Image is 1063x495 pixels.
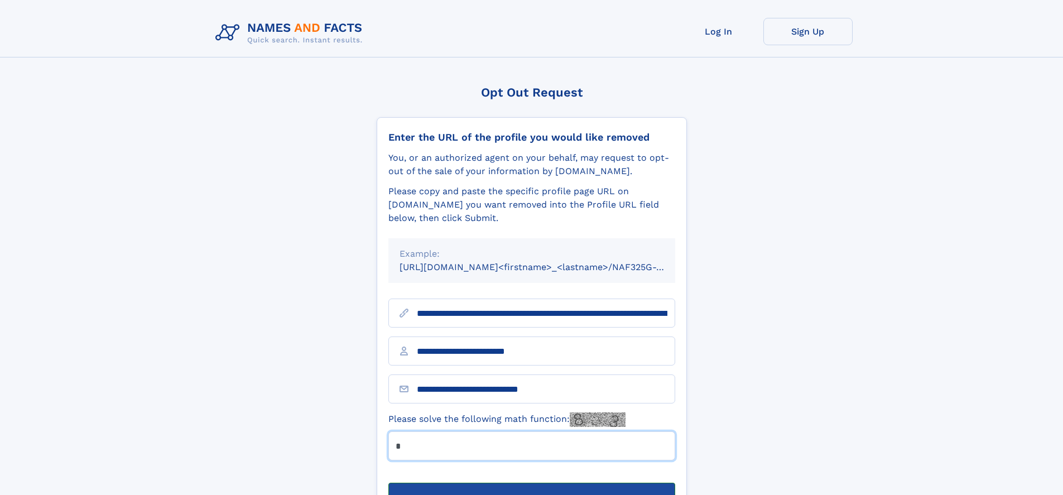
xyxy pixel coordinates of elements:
a: Sign Up [763,18,853,45]
div: Please copy and paste the specific profile page URL on [DOMAIN_NAME] you want removed into the Pr... [388,185,675,225]
div: Enter the URL of the profile you would like removed [388,131,675,143]
img: Logo Names and Facts [211,18,372,48]
label: Please solve the following math function: [388,412,626,427]
div: Opt Out Request [377,85,687,99]
div: You, or an authorized agent on your behalf, may request to opt-out of the sale of your informatio... [388,151,675,178]
small: [URL][DOMAIN_NAME]<firstname>_<lastname>/NAF325G-xxxxxxxx [400,262,696,272]
div: Example: [400,247,664,261]
a: Log In [674,18,763,45]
